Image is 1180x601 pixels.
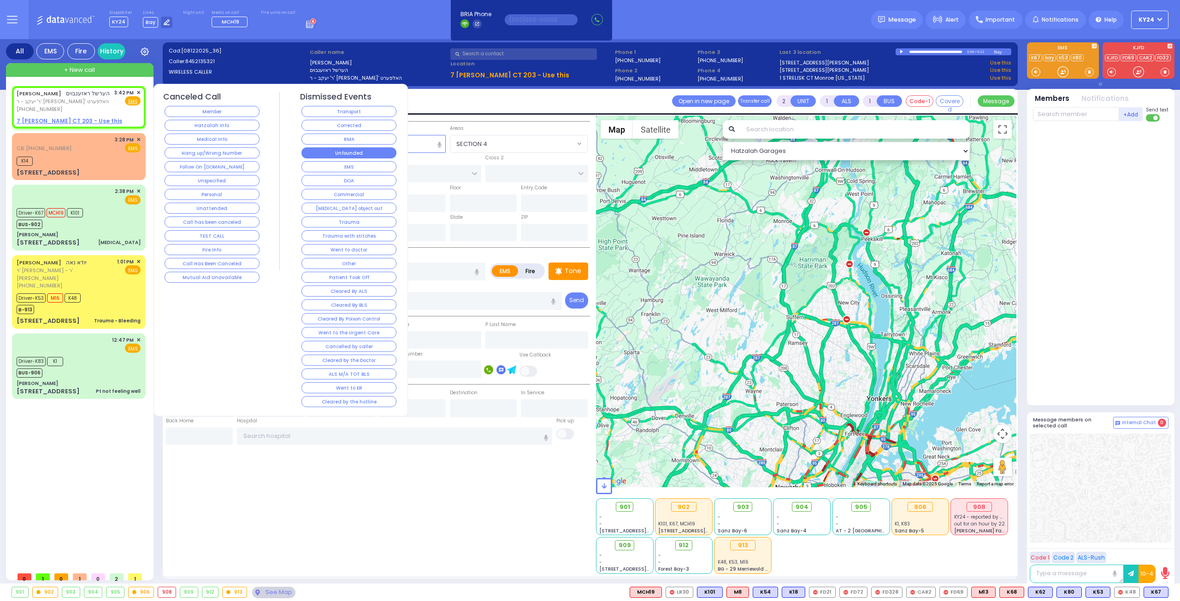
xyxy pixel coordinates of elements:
img: red-radio-icon.svg [875,590,880,595]
a: CAR2 [1137,54,1154,61]
div: K54 [753,587,778,598]
span: - [836,520,838,527]
div: [STREET_ADDRESS] [17,238,80,247]
span: Send text [1146,106,1168,113]
label: P Last Name [485,321,516,328]
span: Phone 1 [615,48,694,56]
span: Forest Bay-3 [658,566,689,572]
label: WIRELESS CALLER [169,68,307,76]
span: SECTION 4 [450,135,588,152]
span: CB: [PHONE_NUMBER] [17,145,71,152]
button: Unspecified [165,175,260,186]
button: Show satellite imagery [633,120,678,139]
span: M16 [47,293,63,303]
u: 7 [PERSON_NAME] CT 203 - Use this [450,70,569,80]
div: 906 [908,502,933,512]
label: [PHONE_NUMBER] [615,57,661,64]
div: [STREET_ADDRESS] [17,387,80,396]
div: FD69 [939,587,968,598]
span: K48, K53, M16 [718,559,749,566]
u: 7 [PERSON_NAME] CT 203 - Use this [17,117,122,125]
div: K18 [782,587,805,598]
span: ✕ [136,187,141,195]
span: הערשל ראזענבוים [66,89,110,97]
span: SECTION 4 [456,140,487,149]
div: M13 [971,587,996,598]
label: Entry Code [521,184,547,192]
u: EMS [128,98,138,105]
span: B-913 [17,305,34,314]
a: Use this [990,59,1011,67]
span: 8452135321 [185,58,215,65]
button: EMS [301,161,396,172]
h5: Message members on selected call [1033,417,1113,429]
button: Other [301,258,396,269]
span: Internal Chat [1122,420,1156,426]
div: K48 [1114,587,1140,598]
a: [STREET_ADDRESS][PERSON_NAME] [779,66,869,74]
div: BLS [1028,587,1053,598]
span: 909 [619,541,631,550]
button: Message [978,95,1015,107]
input: (000)000-00000 [505,14,578,25]
span: K1, K83 [895,520,910,527]
button: Personal [165,189,260,200]
div: ALS [999,587,1024,598]
button: Hang up/Wrong Number [165,147,260,158]
label: EMS [1027,46,1099,52]
a: K67 [1029,54,1042,61]
a: [STREET_ADDRESS][PERSON_NAME] [779,59,869,67]
button: Went to ER [301,382,396,393]
div: K101 [697,587,723,598]
span: Notifications [1042,16,1079,24]
div: Bay [994,48,1011,55]
button: ALS [834,95,859,107]
span: Phone 4 [697,67,777,75]
span: ✕ [136,136,141,144]
label: Dispatcher [109,10,132,16]
button: +Add [1119,107,1143,121]
span: [STREET_ADDRESS][PERSON_NAME] [658,527,745,534]
a: FD69 [1121,54,1136,61]
div: MCH19 [630,587,662,598]
button: Mutual Aid Unavailable [165,272,260,283]
label: [PHONE_NUMBER] [697,57,743,64]
button: Code 2 [1052,552,1075,563]
span: ר' [PERSON_NAME] - ר' [PERSON_NAME] [17,267,114,282]
button: Drag Pegman onto the map to open Street View [993,458,1012,476]
button: Transfer call [738,95,772,107]
div: 902 [33,587,58,597]
span: 0 [91,573,105,580]
h4: Dismissed Events [300,92,372,102]
span: K101, K67, MCH19 [658,520,695,527]
div: 904 [84,587,102,597]
label: Areas [450,125,464,132]
span: BUS-906 [17,368,42,378]
div: M8 [726,587,749,598]
span: Sanz Bay-4 [777,527,807,534]
span: יודא נאה [66,258,87,266]
div: 913 [730,540,755,550]
button: RMA [301,134,396,145]
span: [PERSON_NAME] Farm [954,527,1009,534]
label: Night unit [183,10,204,16]
a: K53 [1057,54,1070,61]
span: BUS-902 [17,220,42,229]
span: 1:01 PM [117,258,134,265]
span: EMS [125,344,141,353]
div: [STREET_ADDRESS] [17,316,80,326]
div: 0:00 [967,47,975,57]
span: ר' יעקב - ר' [PERSON_NAME]' האלפערט [17,98,110,105]
button: Call Has Been Canceled [165,258,260,269]
button: Send [565,292,588,309]
span: AT - 2 [GEOGRAPHIC_DATA] [836,527,904,534]
span: KY24 [1139,16,1154,24]
label: הערשל ראזענבוים [310,66,448,74]
label: Lines [143,10,173,16]
img: red-radio-icon.svg [813,590,818,595]
button: Cleared by the hotline [301,396,396,407]
input: Search member [1033,107,1119,121]
button: Toggle fullscreen view [993,120,1012,139]
div: Pt not feeling well [96,388,141,395]
span: ✕ [136,258,141,266]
